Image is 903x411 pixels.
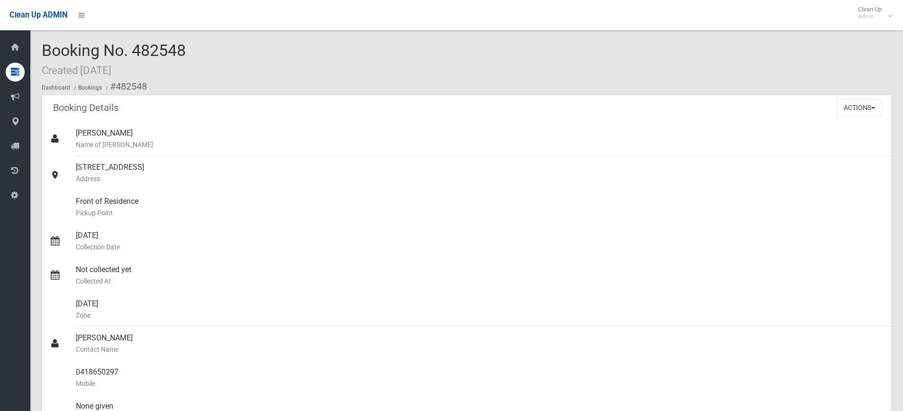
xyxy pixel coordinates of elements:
small: Created [DATE] [42,64,111,76]
div: Not collected yet [76,258,884,292]
span: Clean Up ADMIN [9,10,67,19]
small: Collected At [76,275,884,287]
div: Front of Residence [76,190,884,224]
a: Dashboard [42,84,70,91]
div: [DATE] [76,292,884,327]
div: 0418650297 [76,361,884,395]
small: Contact Name [76,344,884,355]
small: Mobile [76,378,884,389]
span: Booking No. 482548 [42,41,186,78]
div: [PERSON_NAME] [76,122,884,156]
header: Booking Details [42,99,130,117]
div: [STREET_ADDRESS] [76,156,884,190]
div: [PERSON_NAME] [76,327,884,361]
span: Clean Up [853,6,891,20]
small: Name of [PERSON_NAME] [76,139,884,150]
small: Pickup Point [76,207,884,219]
a: Bookings [78,84,102,91]
li: #482548 [103,78,147,95]
button: Actions [837,99,882,117]
small: Address [76,173,884,184]
small: Zone [76,310,884,321]
small: Collection Date [76,241,884,253]
small: Admin [858,13,882,20]
div: [DATE] [76,224,884,258]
